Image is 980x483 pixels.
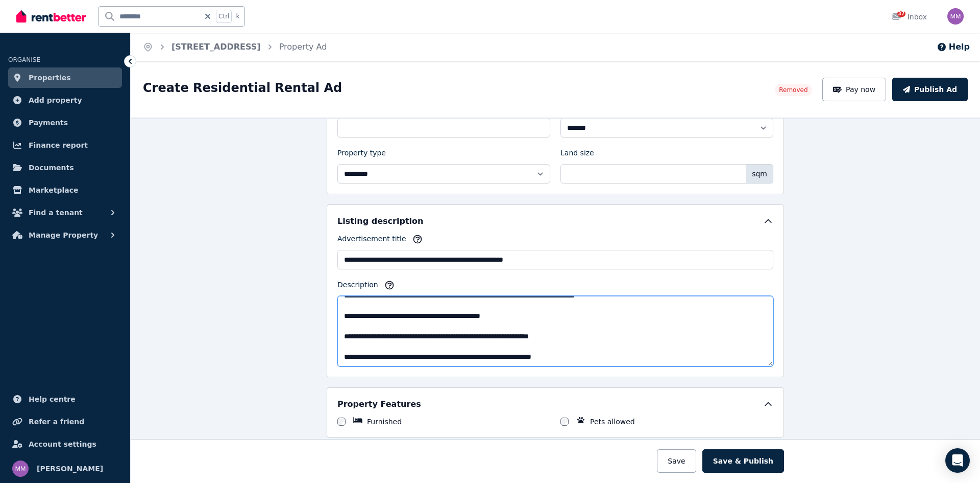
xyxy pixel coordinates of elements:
button: Help [937,41,970,53]
span: Refer a friend [29,416,84,428]
a: Marketplace [8,180,122,200]
a: Properties [8,67,122,88]
label: Pets allowed [590,417,635,427]
div: Inbox [891,12,927,22]
a: Finance report [8,135,122,155]
a: [STREET_ADDRESS] [171,42,261,52]
span: Account settings [29,438,96,450]
img: Melissa Morgan [12,461,29,477]
label: Description [337,280,378,294]
button: Manage Property [8,225,122,245]
span: Marketplace [29,184,78,196]
label: Advertisement title [337,234,406,248]
a: Add property [8,90,122,110]
div: Open Intercom Messenger [945,448,970,473]
button: Save & Publish [702,449,784,473]
span: Removed [779,86,807,94]
a: Property Ad [279,42,327,52]
span: Find a tenant [29,206,83,219]
span: Documents [29,162,74,174]
a: Help centre [8,389,122,409]
span: k [236,12,239,20]
span: Payments [29,117,68,129]
span: Add property [29,94,82,106]
button: Save [657,449,696,473]
span: Help centre [29,393,76,405]
h5: Listing description [337,215,423,227]
a: Account settings [8,434,122,454]
span: Finance report [29,139,88,151]
button: Find a tenant [8,202,122,223]
a: Payments [8,112,122,133]
label: Property type [337,148,386,162]
img: Melissa Morgan [947,8,964,25]
span: Ctrl [216,10,232,23]
a: Documents [8,157,122,178]
h5: Property Features [337,398,421,410]
span: Manage Property [29,229,98,241]
span: Properties [29,72,71,84]
span: ORGANISE [8,56,40,63]
span: 37 [897,11,905,17]
label: Furnished [367,417,402,427]
button: Pay now [822,78,887,101]
span: [PERSON_NAME] [37,463,103,475]
h1: Create Residential Rental Ad [143,80,342,96]
label: Land size [560,148,594,162]
button: Publish Ad [892,78,968,101]
img: RentBetter [16,9,86,24]
a: Refer a friend [8,411,122,432]
nav: Breadcrumb [131,33,339,61]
